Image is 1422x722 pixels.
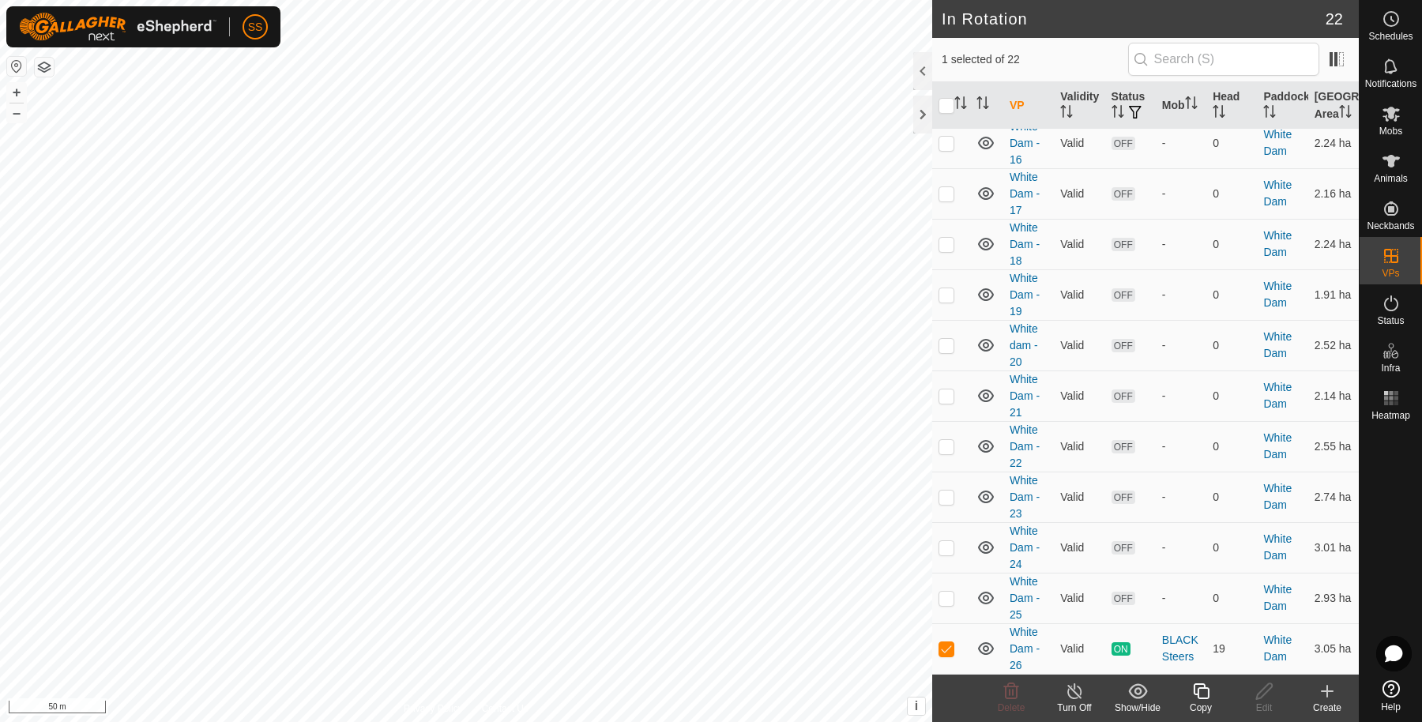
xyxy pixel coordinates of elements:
td: Valid [1054,421,1104,472]
td: Valid [1054,168,1104,219]
button: i [908,698,925,715]
td: Valid [1054,118,1104,168]
span: OFF [1112,238,1135,251]
div: - [1162,590,1200,607]
div: Turn Off [1043,701,1106,715]
div: - [1162,388,1200,404]
td: 2.93 ha [1308,573,1359,623]
div: - [1162,287,1200,303]
td: 3.05 ha [1308,623,1359,674]
span: ON [1112,642,1130,656]
span: Heatmap [1371,411,1410,420]
a: White Dam [1263,583,1292,612]
td: 0 [1206,219,1257,269]
a: White Dam - 24 [1010,525,1040,570]
span: SS [248,19,263,36]
p-sorticon: Activate to sort [1213,107,1225,120]
td: Valid [1054,269,1104,320]
a: White Dam [1263,280,1292,309]
td: 2.16 ha [1308,168,1359,219]
a: White Dam - 23 [1010,474,1040,520]
td: 0 [1206,370,1257,421]
img: Gallagher Logo [19,13,216,41]
a: Privacy Policy [404,701,463,716]
span: Help [1381,702,1401,712]
td: 0 [1206,168,1257,219]
td: 2.55 ha [1308,421,1359,472]
div: - [1162,337,1200,354]
a: White Dam - 25 [1010,575,1040,621]
span: OFF [1112,389,1135,403]
a: White Dam - 17 [1010,171,1040,216]
td: Valid [1054,320,1104,370]
td: 2.14 ha [1308,370,1359,421]
button: – [7,103,26,122]
a: White Dam - 18 [1010,221,1040,267]
button: Map Layers [35,58,54,77]
td: 19 [1206,623,1257,674]
span: Neckbands [1367,221,1414,231]
p-sorticon: Activate to sort [1060,107,1073,120]
span: OFF [1112,440,1135,453]
td: 0 [1206,269,1257,320]
a: White Dam - 19 [1010,272,1040,318]
p-sorticon: Activate to sort [1112,107,1124,120]
span: OFF [1112,187,1135,201]
td: Valid [1054,219,1104,269]
button: Reset Map [7,57,26,76]
th: Mob [1156,82,1206,130]
th: Paddock [1257,82,1307,130]
div: Create [1296,701,1359,715]
span: OFF [1112,137,1135,150]
a: White Dam [1263,330,1292,359]
td: Valid [1054,472,1104,522]
a: White Dam [1263,179,1292,208]
span: VPs [1382,269,1399,278]
a: White Dam - 22 [1010,423,1040,469]
div: BLACK Steers [1162,632,1200,665]
td: 2.74 ha [1308,472,1359,522]
div: - [1162,540,1200,556]
p-sorticon: Activate to sort [976,99,989,111]
td: Valid [1054,522,1104,573]
div: - [1162,438,1200,455]
td: 2.52 ha [1308,320,1359,370]
a: White Dam [1263,229,1292,258]
span: Animals [1374,174,1408,183]
a: White Dam - 16 [1010,120,1040,166]
td: 0 [1206,573,1257,623]
span: Mobs [1379,126,1402,136]
td: 0 [1206,522,1257,573]
div: Copy [1169,701,1232,715]
span: 1 selected of 22 [942,51,1128,68]
td: 0 [1206,421,1257,472]
span: OFF [1112,339,1135,352]
td: 0 [1206,320,1257,370]
div: Show/Hide [1106,701,1169,715]
a: White Dam [1263,482,1292,511]
div: - [1162,186,1200,202]
span: Delete [998,702,1025,713]
input: Search (S) [1128,43,1319,76]
a: White Dam [1263,431,1292,461]
td: Valid [1054,370,1104,421]
span: 22 [1326,7,1343,31]
a: Help [1360,674,1422,718]
td: 3.01 ha [1308,522,1359,573]
a: White Dam [1263,381,1292,410]
a: White Dam - 21 [1010,373,1040,419]
th: Validity [1054,82,1104,130]
a: White Dam [1263,532,1292,562]
p-sorticon: Activate to sort [1339,107,1352,120]
span: Status [1377,316,1404,325]
a: White Dam - 26 [1010,626,1040,671]
td: 0 [1206,472,1257,522]
span: OFF [1112,491,1135,504]
td: 1.91 ha [1308,269,1359,320]
button: + [7,83,26,102]
td: Valid [1054,573,1104,623]
span: OFF [1112,592,1135,605]
span: OFF [1112,541,1135,555]
span: OFF [1112,288,1135,302]
div: Edit [1232,701,1296,715]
